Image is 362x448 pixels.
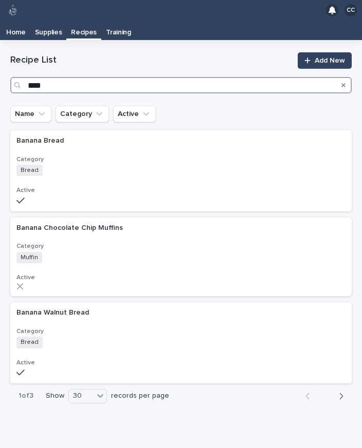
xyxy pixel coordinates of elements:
button: Next [324,392,352,401]
p: Home [6,21,26,37]
span: Bread [16,337,43,348]
p: records per page [111,392,169,400]
input: Search [10,77,352,93]
button: Active [113,106,156,122]
h1: Recipe List [10,54,292,67]
div: 30 [69,390,94,402]
img: 80hjoBaRqlyywVK24fQd [6,4,20,17]
button: Category [56,106,109,122]
h3: Active [16,186,346,194]
h3: Category [16,327,346,336]
p: 1 of 3 [10,383,42,408]
span: Add New [315,57,345,64]
a: Recipes [66,21,101,38]
p: Show [46,392,64,400]
button: Name [10,106,51,122]
a: Supplies [30,21,67,40]
p: Training [106,21,131,37]
p: Recipes [71,21,97,37]
button: Back [297,392,324,401]
h3: Category [16,155,346,164]
h3: Category [16,242,346,250]
a: Add New [298,52,352,69]
p: Banana Chocolate Chip Muffins [16,222,125,232]
a: Banana Chocolate Chip MuffinsBanana Chocolate Chip Muffins CategoryMuffinActive [10,218,352,297]
a: Banana Walnut BreadBanana Walnut Bread CategoryBreadActive [10,302,352,383]
p: Supplies [35,21,62,37]
a: Home [2,21,30,40]
span: Bread [16,165,43,176]
p: Banana Bread [16,134,66,145]
span: Muffin [16,252,42,263]
div: CC [345,4,357,16]
h3: Active [16,359,346,367]
h3: Active [16,274,346,282]
a: Banana BreadBanana Bread CategoryBreadActive [10,130,352,211]
p: Banana Walnut Bread [16,306,91,317]
a: Training [101,21,136,40]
